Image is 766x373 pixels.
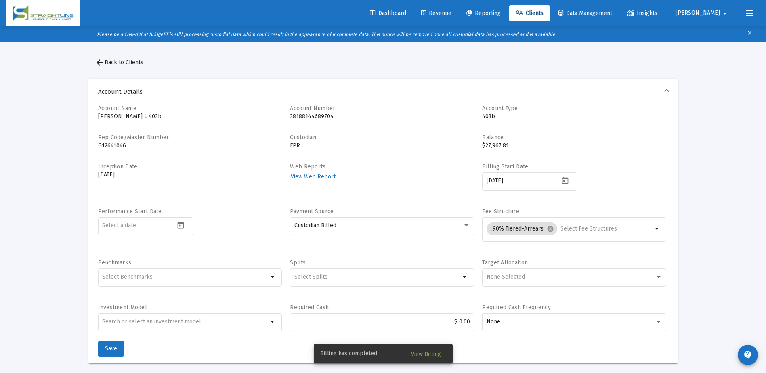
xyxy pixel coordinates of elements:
span: Save [105,345,117,352]
label: Account Number [290,105,335,112]
a: Clients [509,5,550,21]
button: View Billing [405,346,447,361]
mat-icon: arrow_back [95,58,105,67]
input: Select Benchmarks [102,274,268,280]
label: Balance [482,134,504,141]
i: Please be advised that BridgeFT is still processing custodial data which could result in the appe... [97,31,556,37]
input: $2000.00 [294,319,470,325]
label: Rep Code/Master Number [98,134,169,141]
button: Open calendar [559,174,571,186]
span: Billing has completed [320,350,377,358]
a: Reporting [460,5,507,21]
a: Insights [621,5,664,21]
label: Payment Source [290,208,334,215]
label: Custodian [290,134,316,141]
a: View Web Report [290,171,336,182]
span: None [487,318,500,325]
button: Back to Clients [88,54,150,71]
mat-chip-list: Selection [294,272,460,282]
label: Inception Date [98,163,138,170]
a: Revenue [415,5,458,21]
span: Clients [516,10,544,17]
label: Account Name [98,105,136,112]
label: Performance Start Date [98,208,162,215]
span: View Billing [411,351,441,358]
label: Web Reports [290,163,325,170]
mat-icon: clear [747,28,753,40]
span: Insights [627,10,657,17]
span: View Web Report [291,173,336,180]
button: Open calendar [175,219,187,231]
div: Account Details [88,105,678,363]
label: Account Type [482,105,518,112]
label: Investment Model [98,304,147,311]
p: [PERSON_NAME] L 403b [98,113,282,121]
p: 403b [482,113,666,121]
input: Select Fee Structures [560,226,653,232]
label: Splits [290,259,306,266]
p: $27,967.81 [482,142,666,150]
p: [DATE] [98,171,282,179]
mat-chip: .90% Tiered-Arrears [487,222,557,235]
span: Back to Clients [95,59,143,66]
mat-icon: arrow_drop_down [720,5,730,21]
p: 38188144689704 [290,113,474,121]
span: Account Details [98,88,665,96]
label: Benchmarks [98,259,132,266]
span: Dashboard [370,10,406,17]
span: [PERSON_NAME] [676,10,720,17]
span: None Selected [487,273,525,280]
input: Select a date [102,222,175,229]
mat-chip-list: Selection [102,272,268,282]
input: Select Splits [294,274,460,280]
mat-chip-list: Selection [487,221,653,237]
span: Revenue [421,10,451,17]
mat-icon: arrow_drop_down [653,224,662,234]
button: [PERSON_NAME] [666,5,739,21]
button: Save [98,341,124,357]
mat-icon: arrow_drop_down [268,317,278,327]
label: Billing Start Date [482,163,528,170]
input: Select a date [487,178,559,184]
input: undefined [102,319,268,325]
label: Required Cash [290,304,329,311]
mat-icon: arrow_drop_down [268,272,278,282]
p: FPR [290,142,474,150]
label: Target Allocation [482,259,528,266]
p: G12641046 [98,142,282,150]
label: Required Cash Frequency [482,304,550,311]
mat-icon: arrow_drop_down [460,272,470,282]
span: Data Management [558,10,612,17]
mat-icon: cancel [547,225,554,233]
img: Dashboard [13,5,74,21]
label: Fee Structure [482,208,519,215]
span: Custodian Billed [294,222,336,229]
span: Reporting [466,10,501,17]
a: Data Management [552,5,619,21]
a: Dashboard [363,5,413,21]
mat-icon: contact_support [743,350,753,360]
mat-expansion-panel-header: Account Details [88,79,678,105]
